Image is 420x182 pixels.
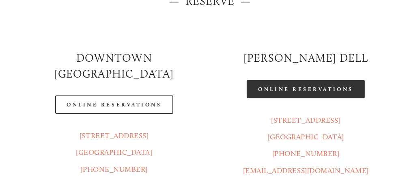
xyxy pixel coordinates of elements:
[272,149,340,158] a: [PHONE_NUMBER]
[247,80,364,98] a: Online Reservations
[81,165,148,174] a: [PHONE_NUMBER]
[55,95,173,114] a: Online Reservations
[243,166,369,175] a: [EMAIL_ADDRESS][DOMAIN_NAME]
[271,116,340,125] a: [STREET_ADDRESS]
[80,131,149,140] a: [STREET_ADDRESS]
[217,50,395,66] h2: [PERSON_NAME] DELL
[76,148,152,157] a: [GEOGRAPHIC_DATA]
[268,132,344,141] a: [GEOGRAPHIC_DATA]
[25,50,203,82] h2: Downtown [GEOGRAPHIC_DATA]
